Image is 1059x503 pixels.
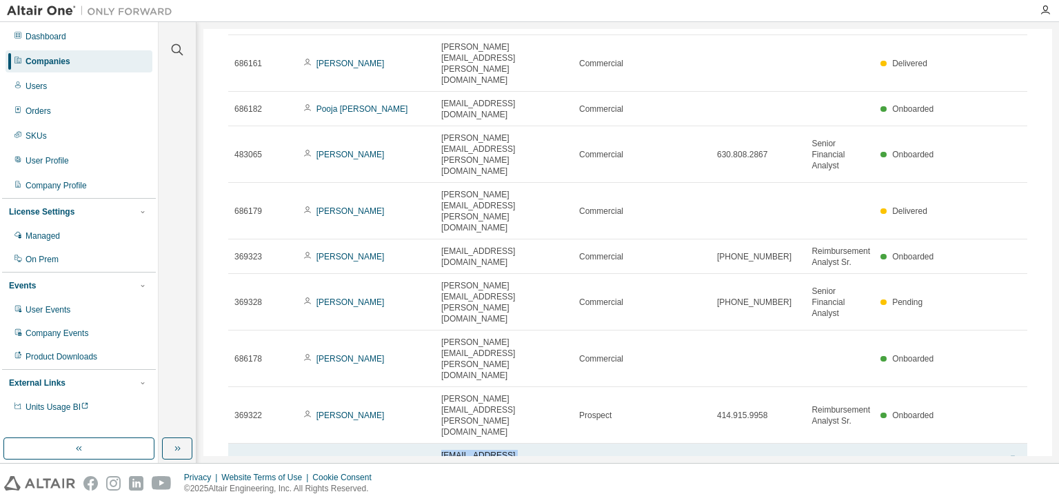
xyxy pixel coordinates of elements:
div: Companies [26,56,70,67]
div: Website Terms of Use [221,472,312,483]
span: [PERSON_NAME][EMAIL_ADDRESS][PERSON_NAME][DOMAIN_NAME] [441,337,567,381]
a: [PERSON_NAME] [316,411,385,420]
span: [EMAIL_ADDRESS][DOMAIN_NAME] [441,450,567,472]
span: [PERSON_NAME][EMAIL_ADDRESS][PERSON_NAME][DOMAIN_NAME] [441,393,567,437]
span: Pending [892,297,922,307]
div: Dashboard [26,31,66,42]
a: [PERSON_NAME] [316,206,385,216]
span: Commercial [579,206,623,217]
span: [EMAIL_ADDRESS][DOMAIN_NAME] [441,246,567,268]
span: 686178 [234,353,262,364]
span: [PHONE_NUMBER] [717,297,791,308]
span: [PHONE_NUMBER] [717,251,791,262]
span: Commercial [579,58,623,69]
span: Onboarded [892,104,934,114]
img: linkedin.svg [129,476,143,491]
span: [EMAIL_ADDRESS][DOMAIN_NAME] [441,98,567,120]
div: Product Downloads [26,351,97,362]
a: Pooja [PERSON_NAME] [316,104,408,114]
div: Cookie Consent [312,472,379,483]
span: Commercial [579,149,623,160]
div: On Prem [26,254,59,265]
span: 483065 [234,149,262,160]
span: Commercial [579,297,623,308]
span: Prospect [579,410,612,421]
span: Delivered [892,206,927,216]
div: Privacy [184,472,221,483]
span: Onboarded [892,252,934,262]
span: Commercial [579,353,623,364]
span: 212052 [234,455,262,466]
span: Reimbursement Analyst Sr. [811,404,870,426]
img: instagram.svg [106,476,121,491]
a: [PERSON_NAME] [316,252,385,262]
span: Onboarded [892,150,934,159]
span: Units Usage BI [26,402,89,412]
span: Senior Financial Analyst [811,138,868,171]
div: Company Events [26,328,88,339]
span: [PERSON_NAME][EMAIL_ADDRESS][PERSON_NAME][DOMAIN_NAME] [441,280,567,324]
span: 414.915.9958 [717,410,767,421]
div: Orders [26,106,51,117]
span: [PERSON_NAME][EMAIL_ADDRESS][PERSON_NAME][DOMAIN_NAME] [441,132,567,177]
span: 686179 [234,206,262,217]
span: Onboarded [892,354,934,364]
div: License Settings [9,206,74,217]
span: Senior Financial Analyst [811,286,868,319]
span: [PERSON_NAME][EMAIL_ADDRESS][PERSON_NAME][DOMAIN_NAME] [441,189,567,233]
div: Managed [26,230,60,241]
span: 686182 [234,103,262,115]
a: [PERSON_NAME] [316,59,385,68]
div: User Profile [26,155,69,166]
span: Onboarded [892,411,934,420]
a: [PERSON_NAME] [316,297,385,307]
img: facebook.svg [83,476,98,491]
img: youtube.svg [152,476,172,491]
div: External Links [9,377,65,388]
img: altair_logo.svg [4,476,75,491]
span: Delivered [892,59,927,68]
div: Company Profile [26,180,87,191]
span: 369328 [234,297,262,308]
img: Altair One [7,4,179,18]
a: [PERSON_NAME] [316,150,385,159]
div: User Events [26,304,70,315]
span: Commercial [579,251,623,262]
div: SKUs [26,130,47,141]
span: 369323 [234,251,262,262]
span: 630.808.2867 [717,149,767,160]
span: 686161 [234,58,262,69]
p: © 2025 Altair Engineering, Inc. All Rights Reserved. [184,483,380,495]
div: Users [26,81,47,92]
div: Events [9,280,36,291]
span: 369322 [234,410,262,421]
span: Commercial [579,455,623,466]
a: [PERSON_NAME] [316,354,385,364]
span: Reimbursement Analyst Sr. [811,246,870,268]
span: Commercial [579,103,623,115]
span: [PERSON_NAME][EMAIL_ADDRESS][PERSON_NAME][DOMAIN_NAME] [441,41,567,86]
